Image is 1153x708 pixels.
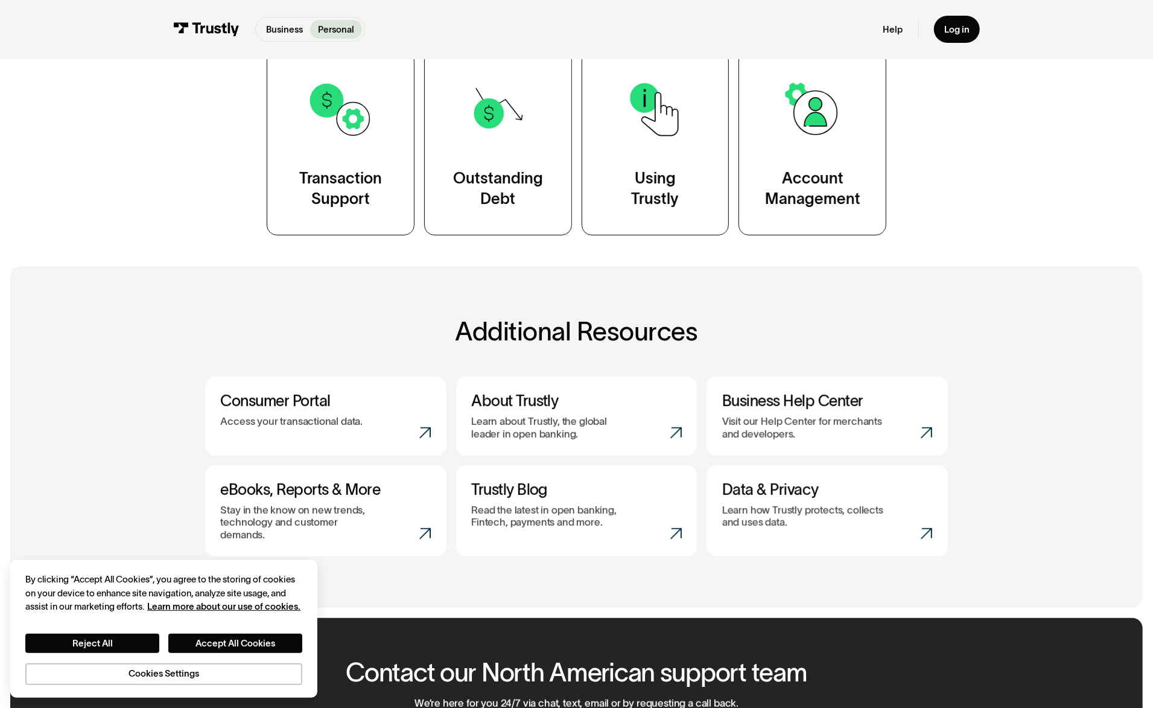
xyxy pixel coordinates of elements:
[168,634,302,653] button: Accept All Cookies
[25,634,159,653] button: Reject All
[424,50,572,236] a: OutstandingDebt
[310,20,361,39] a: Personal
[722,415,885,440] p: Visit our Help Center for merchants and developers.
[722,480,933,499] h3: Data & Privacy
[205,377,446,456] a: Consumer PortalAccess your transactional data.
[934,16,980,43] a: Log in
[346,659,807,687] h2: Contact our North American support team
[25,573,302,684] div: Privacy
[471,392,682,410] h3: About Trustly
[471,480,682,499] h3: Trustly Blog
[205,465,446,557] a: eBooks, Reports & MoreStay in the know on new trends, technology and customer demands.
[631,168,679,209] div: Using Trustly
[453,168,543,209] div: Outstanding Debt
[220,480,431,499] h3: eBooks, Reports & More
[707,377,948,456] a: Business Help CenterVisit our Help Center for merchants and developers.
[456,465,697,557] a: Trustly BlogRead the latest in open banking, Fintech, payments and more.
[471,415,634,440] p: Learn about Trustly, the global leader in open banking.
[25,573,302,613] div: By clicking “Accept All Cookies”, you agree to the storing of cookies on your device to enhance s...
[173,22,240,36] img: Trustly Logo
[883,24,903,35] a: Help
[722,392,933,410] h3: Business Help Center
[944,24,970,35] div: Log in
[25,663,302,685] button: Cookies Settings
[267,50,415,236] a: TransactionSupport
[147,601,300,611] a: More information about your privacy, opens in a new tab
[318,23,354,36] p: Personal
[220,504,383,541] p: Stay in the know on new trends, technology and customer demands.
[456,377,697,456] a: About TrustlyLearn about Trustly, the global leader in open banking.
[10,560,317,698] div: Cookie banner
[258,20,310,39] a: Business
[707,465,948,557] a: Data & PrivacyLearn how Trustly protects, collects and uses data.
[220,392,431,410] h3: Consumer Portal
[471,504,634,529] p: Read the latest in open banking, Fintech, payments and more.
[582,50,729,236] a: UsingTrustly
[205,317,948,346] h2: Additional Resources
[765,168,860,209] div: Account Management
[738,50,886,236] a: AccountManagement
[220,415,363,427] p: Access your transactional data.
[722,504,885,529] p: Learn how Trustly protects, collects and uses data.
[299,168,382,209] div: Transaction Support
[266,23,303,36] p: Business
